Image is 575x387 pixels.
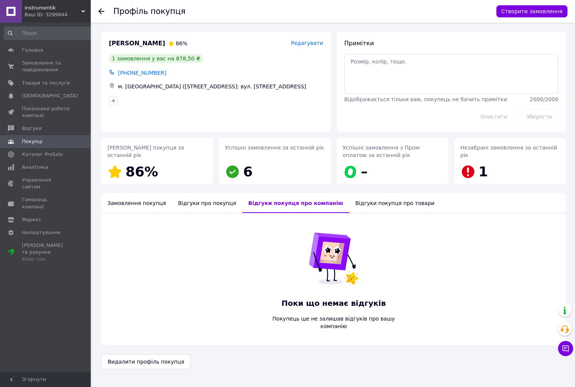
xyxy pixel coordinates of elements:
[460,145,557,158] span: Незабрані замовлення за останній рік
[291,40,323,46] span: Редагувати
[22,151,63,158] span: Каталог ProSale
[22,196,70,210] span: Гаманець компанії
[126,164,158,179] span: 86%
[25,5,81,11] span: instrumentik
[176,40,188,46] span: 86%
[271,315,396,330] span: Покупець ще не залишав відгуків про вашу компанію
[109,54,203,63] div: 1 замовлення у вас на 878,50 ₴
[361,164,368,179] span: –
[349,193,440,213] div: Відгуки покупця про товари
[107,145,184,158] span: [PERSON_NAME] покупця за останній рік
[101,193,172,213] div: Замовлення покупця
[116,81,325,92] div: м. [GEOGRAPHIC_DATA] ([STREET_ADDRESS]: вул. [STREET_ADDRESS]
[271,298,396,309] span: Поки що немає відгуків
[4,26,94,40] input: Пошук
[343,145,421,158] span: Успішні замовлення з Пром-оплатою за останній рік
[344,40,374,47] span: Примітки
[22,93,78,99] span: [DEMOGRAPHIC_DATA]
[496,5,567,17] button: Створити замовлення
[22,242,70,263] span: [PERSON_NAME] та рахунки
[242,193,349,213] div: Відгуки покупця про компанію
[113,7,186,16] h1: Профіль покупця
[22,80,70,86] span: Товари та послуги
[22,216,41,223] span: Маркет
[101,354,191,369] button: Видалити профіль покупця
[304,228,364,289] img: Поки що немає відгуків
[25,11,91,18] div: Ваш ID: 3299844
[243,164,253,179] span: 6
[22,47,43,54] span: Головна
[22,105,70,119] span: Показники роботи компанії
[344,96,507,102] span: Відображається тільки вам, покупець не бачить примітки
[118,70,166,76] span: [PHONE_NUMBER]
[22,138,42,145] span: Покупці
[22,125,42,132] span: Відгуки
[172,193,242,213] div: Відгуки про покупця
[225,145,324,151] span: Успішні замовлення за останній рік
[98,8,104,15] div: Повернутися назад
[22,256,70,263] div: Prom топ
[109,39,165,48] span: [PERSON_NAME]
[22,60,70,73] span: Замовлення та повідомлення
[22,164,48,171] span: Аналітика
[22,177,70,190] span: Управління сайтом
[479,164,488,179] span: 1
[22,229,60,236] span: Налаштування
[558,341,573,356] button: Чат з покупцем
[530,96,558,102] span: 2000 / 2000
